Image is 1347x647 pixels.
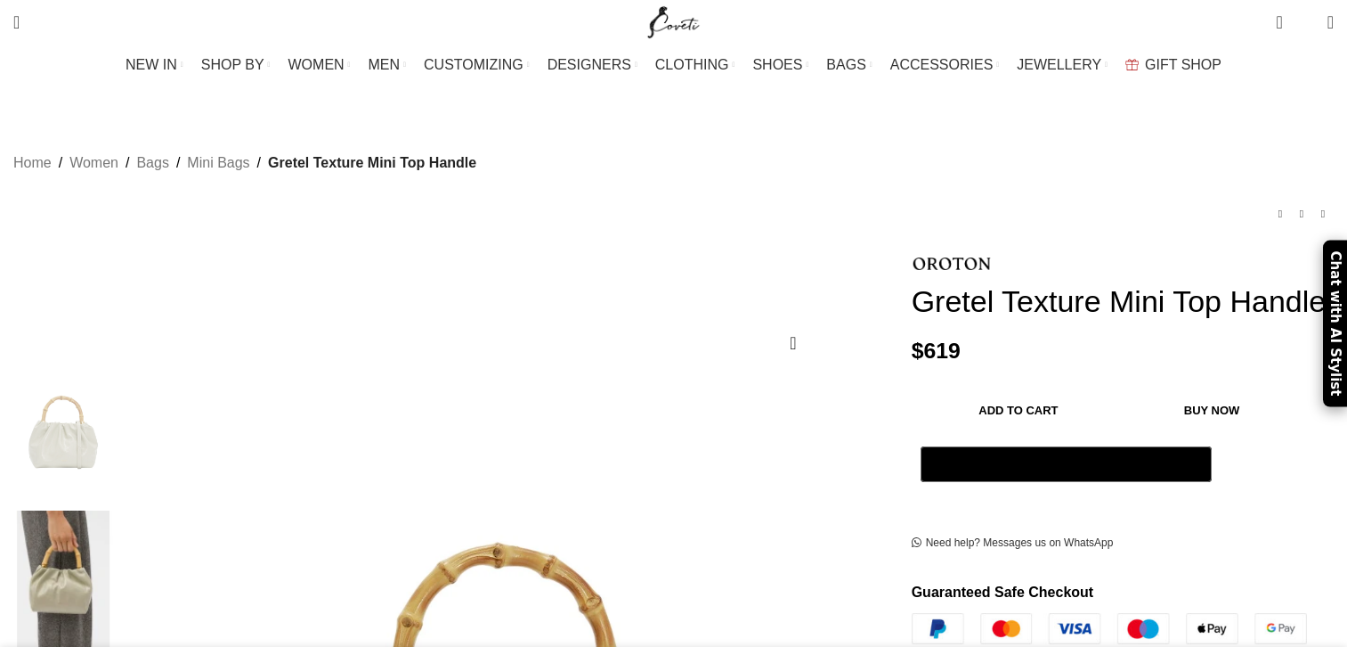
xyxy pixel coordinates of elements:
[288,56,345,73] span: WOMEN
[201,56,264,73] span: SHOP BY
[644,13,703,29] a: Site logo
[1125,47,1221,83] a: GIFT SHOP
[13,152,52,175] a: Home
[1125,391,1298,429] button: Buy now
[655,47,735,83] a: CLOTHING
[1267,4,1291,40] a: 0
[136,152,168,175] a: Bags
[126,47,183,83] a: NEW IN
[548,56,631,73] span: DESIGNERS
[826,47,872,83] a: BAGS
[4,47,1343,83] div: Main navigation
[424,56,523,73] span: CUSTOMIZING
[9,363,118,501] img: Gretel Texture Mini Top Handle
[1296,4,1314,40] div: My Wishlist
[912,536,1114,551] a: Need help? Messages us on WhatsApp
[912,283,1334,320] h1: Gretel Texture Mini Top Handle
[912,339,924,363] span: $
[752,47,808,83] a: SHOES
[826,56,865,73] span: BAGS
[1312,203,1334,225] a: Next product
[369,47,406,83] a: MEN
[912,339,961,363] bdi: 619
[752,56,802,73] span: SHOES
[655,56,729,73] span: CLOTHING
[126,56,177,73] span: NEW IN
[1017,47,1108,83] a: JEWELLERY
[890,56,994,73] span: ACCESSORIES
[187,152,249,175] a: Mini Bags
[921,391,1117,429] button: Add to cart
[424,47,530,83] a: CUSTOMIZING
[1300,18,1313,31] span: 0
[1270,203,1291,225] a: Previous product
[912,258,992,270] img: Oroton
[13,152,476,175] nav: Breadcrumb
[268,152,476,175] span: Gretel Texture Mini Top Handle
[69,152,118,175] a: Women
[1125,59,1139,70] img: GiftBag
[369,56,401,73] span: MEN
[288,47,351,83] a: WOMEN
[1145,56,1221,73] span: GIFT SHOP
[548,47,637,83] a: DESIGNERS
[201,47,271,83] a: SHOP BY
[1278,9,1291,22] span: 0
[4,4,28,40] a: Search
[921,446,1212,482] button: Pay with GPay
[912,613,1307,645] img: guaranteed-safe-checkout-bordered.j
[912,585,1094,600] strong: Guaranteed Safe Checkout
[1017,56,1101,73] span: JEWELLERY
[890,47,1000,83] a: ACCESSORIES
